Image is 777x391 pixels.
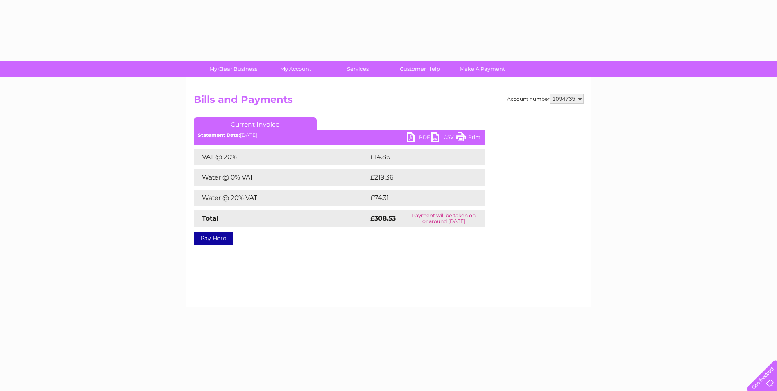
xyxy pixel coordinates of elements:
[368,190,467,206] td: £74.31
[198,132,240,138] b: Statement Date:
[368,169,469,186] td: £219.36
[194,94,584,109] h2: Bills and Payments
[403,210,484,227] td: Payment will be taken on or around [DATE]
[194,149,368,165] td: VAT @ 20%
[202,214,219,222] strong: Total
[194,169,368,186] td: Water @ 0% VAT
[431,132,456,144] a: CSV
[194,232,233,245] a: Pay Here
[194,190,368,206] td: Water @ 20% VAT
[199,61,267,77] a: My Clear Business
[194,132,485,138] div: [DATE]
[370,214,396,222] strong: £308.53
[507,94,584,104] div: Account number
[368,149,468,165] td: £14.86
[262,61,329,77] a: My Account
[324,61,392,77] a: Services
[456,132,480,144] a: Print
[386,61,454,77] a: Customer Help
[449,61,516,77] a: Make A Payment
[407,132,431,144] a: PDF
[194,117,317,130] a: Current Invoice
